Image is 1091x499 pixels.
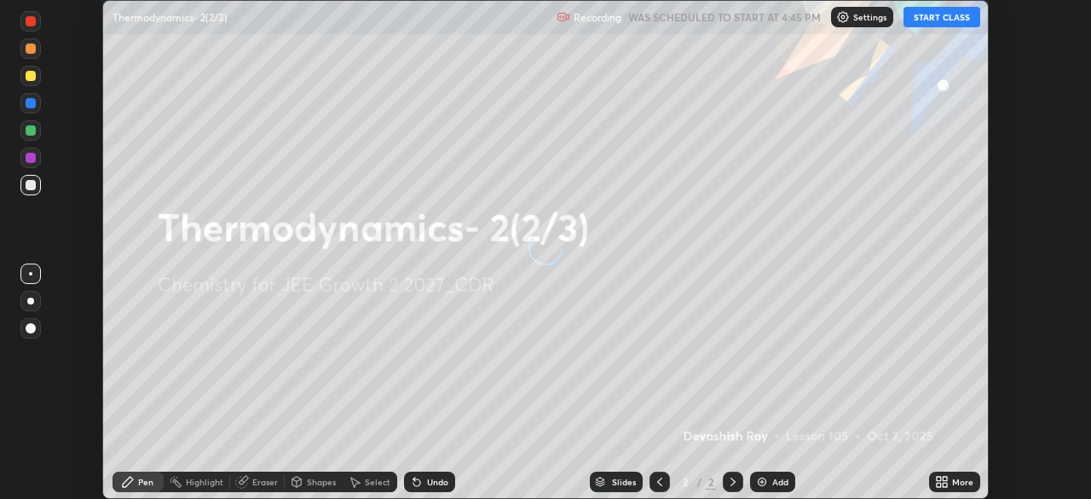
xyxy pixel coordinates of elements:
p: Recording [574,11,621,24]
button: START CLASS [903,7,980,27]
img: recording.375f2c34.svg [557,10,570,24]
div: Undo [427,478,448,486]
div: Eraser [252,478,278,486]
p: Settings [853,13,886,21]
div: Pen [138,478,153,486]
div: Shapes [307,478,336,486]
div: / [697,477,702,487]
img: add-slide-button [755,475,769,489]
div: 2 [706,474,716,490]
div: Highlight [186,478,223,486]
div: Select [365,478,390,486]
img: class-settings-icons [836,10,850,24]
div: Slides [612,478,636,486]
div: Add [772,478,788,486]
p: Thermodynamics- 2(2/3) [113,10,228,24]
div: 2 [677,477,694,487]
div: More [952,478,973,486]
h5: WAS SCHEDULED TO START AT 4:45 PM [628,9,821,25]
